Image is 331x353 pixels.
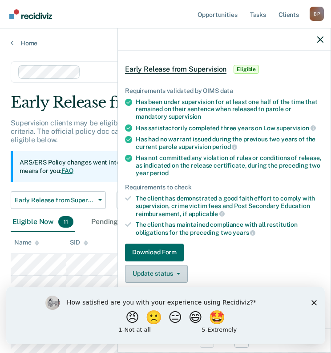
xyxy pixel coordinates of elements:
[310,7,324,21] button: Profile dropdown button
[234,65,259,74] span: Eligible
[189,210,225,217] span: applicable
[136,154,323,176] div: Has not committed any violation of rules or conditions of release, as indicated on the release ce...
[11,213,75,232] div: Eligible Now
[15,197,95,204] span: Early Release from Supervision
[136,195,323,217] div: The client has demonstrated a good faith effort to comply with supervision, crime victim fees and...
[125,265,188,283] button: Update status
[118,55,331,84] div: Early Release from SupervisionEligible
[212,143,237,150] span: period
[276,124,315,132] span: supervision
[125,244,323,261] a: Navigate to form link
[11,39,320,47] a: Home
[125,184,323,191] div: Requirements to check
[11,93,320,119] div: Early Release from Supervision
[14,239,39,246] div: Name
[9,9,52,19] img: Recidiviz
[169,113,201,120] span: supervision
[136,136,323,151] div: Has had no warrant issued during the previous two years of the current parole supervision
[310,7,324,21] div: B P
[61,167,74,174] a: FAQ
[125,65,226,74] span: Early Release from Supervision
[20,158,231,176] p: ARS/ERS Policy changes went into effect on [DATE]. Learn what this means for you:
[11,119,311,144] p: Supervision clients may be eligible for Early Release from Supervision if they meet certain crite...
[6,287,325,344] iframe: Survey by Kim from Recidiviz
[89,213,137,232] div: Pending
[70,239,88,246] div: SID
[150,169,168,176] span: period
[125,244,184,261] button: Download Form
[136,124,323,132] div: Has satisfactorily completed three years on Low
[58,216,73,228] span: 11
[136,98,323,120] div: Has been under supervision for at least one half of the time that remained on their sentence when...
[136,221,323,236] div: The client has maintained compliance with all restitution obligations for the preceding two
[125,87,323,95] div: Requirements validated by OIMS data
[233,229,255,236] span: years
